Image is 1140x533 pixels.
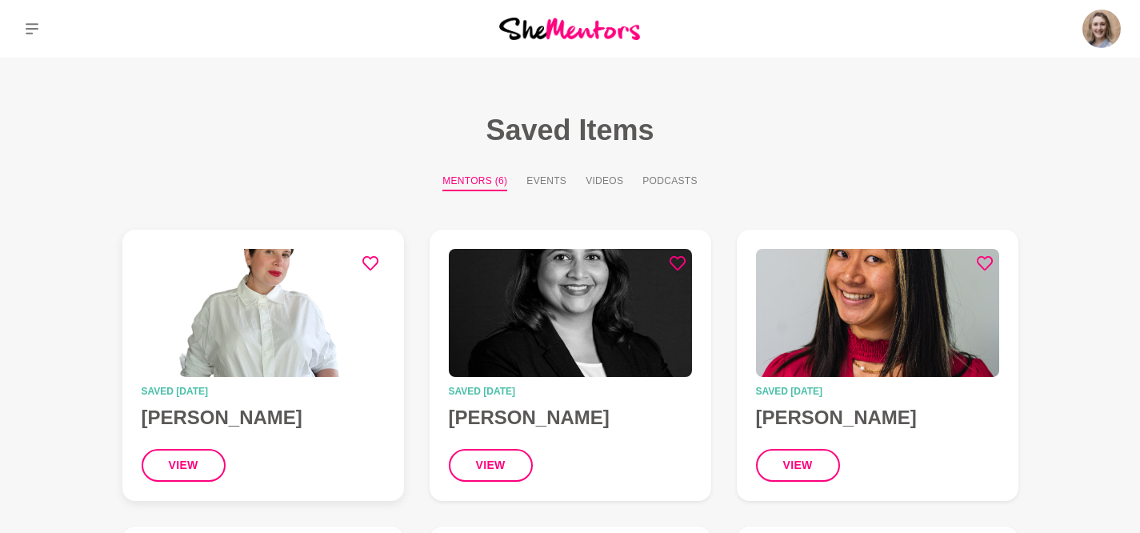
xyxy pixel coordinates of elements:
button: Mentors (6) [442,174,507,191]
img: Payal Kulkarni [449,249,692,377]
button: Podcasts [642,174,697,191]
h1: Saved Items [84,112,1057,148]
h4: [PERSON_NAME] [449,406,692,430]
time: Saved [DATE] [142,387,385,396]
button: Videos [586,174,623,191]
img: Gloria O'Brien [756,249,999,377]
button: view [142,449,226,482]
a: Payal KulkarniSaved [DATE][PERSON_NAME]view [430,230,711,501]
time: Saved [DATE] [756,387,999,396]
button: view [449,449,533,482]
h4: [PERSON_NAME] [142,406,385,430]
a: Lauren PurseSaved [DATE][PERSON_NAME]view [122,230,404,501]
img: Lauren Purse [142,249,385,377]
img: She Mentors Logo [499,18,640,39]
h4: [PERSON_NAME] [756,406,999,430]
a: Gloria O'BrienSaved [DATE][PERSON_NAME]view [737,230,1018,501]
button: Events [526,174,566,191]
button: view [756,449,840,482]
img: Victoria Wilson [1082,10,1121,48]
time: Saved [DATE] [449,387,692,396]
